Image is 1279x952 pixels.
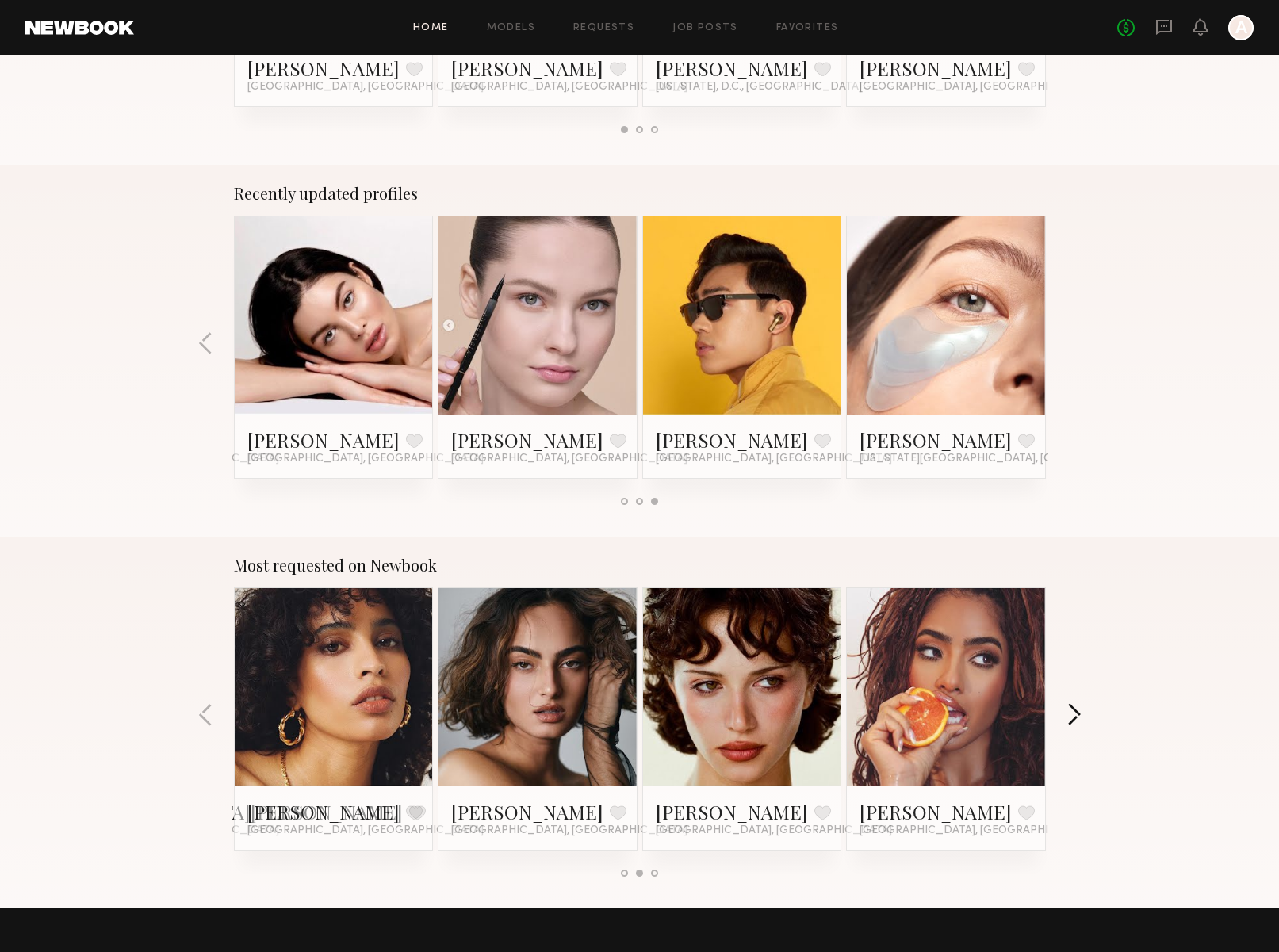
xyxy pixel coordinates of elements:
[860,453,1156,465] span: [US_STATE][GEOGRAPHIC_DATA], [GEOGRAPHIC_DATA]
[247,427,400,453] a: [PERSON_NAME]
[234,556,1046,575] div: Most requested on Newbook
[413,23,449,33] a: Home
[656,81,862,94] span: [US_STATE], D.C., [GEOGRAPHIC_DATA]
[860,81,1096,94] span: [GEOGRAPHIC_DATA], [GEOGRAPHIC_DATA]
[656,427,808,453] a: [PERSON_NAME]
[451,81,687,94] span: [GEOGRAPHIC_DATA], [GEOGRAPHIC_DATA]
[451,799,603,824] a: [PERSON_NAME]
[860,824,1096,837] span: [GEOGRAPHIC_DATA], [GEOGRAPHIC_DATA]
[656,453,892,465] span: [GEOGRAPHIC_DATA], [GEOGRAPHIC_DATA]
[451,55,603,81] a: [PERSON_NAME]
[776,23,839,33] a: Favorites
[1228,15,1254,40] a: A
[656,799,808,824] a: [PERSON_NAME]
[860,427,1012,453] a: [PERSON_NAME]
[487,23,535,33] a: Models
[247,55,400,81] a: [PERSON_NAME]
[234,184,1046,203] div: Recently updated profiles
[247,453,484,465] span: [GEOGRAPHIC_DATA], [GEOGRAPHIC_DATA]
[451,427,603,453] a: [PERSON_NAME]
[451,824,687,837] span: [GEOGRAPHIC_DATA], [GEOGRAPHIC_DATA]
[247,81,484,94] span: [GEOGRAPHIC_DATA], [GEOGRAPHIC_DATA]
[672,23,738,33] a: Job Posts
[656,55,808,81] a: [PERSON_NAME]
[860,55,1012,81] a: [PERSON_NAME]
[573,23,634,33] a: Requests
[656,824,892,837] span: [GEOGRAPHIC_DATA], [GEOGRAPHIC_DATA]
[451,453,687,465] span: [GEOGRAPHIC_DATA], [GEOGRAPHIC_DATA]
[247,799,400,824] a: [PERSON_NAME]
[860,799,1012,824] a: [PERSON_NAME]
[247,824,484,837] span: [GEOGRAPHIC_DATA], [GEOGRAPHIC_DATA]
